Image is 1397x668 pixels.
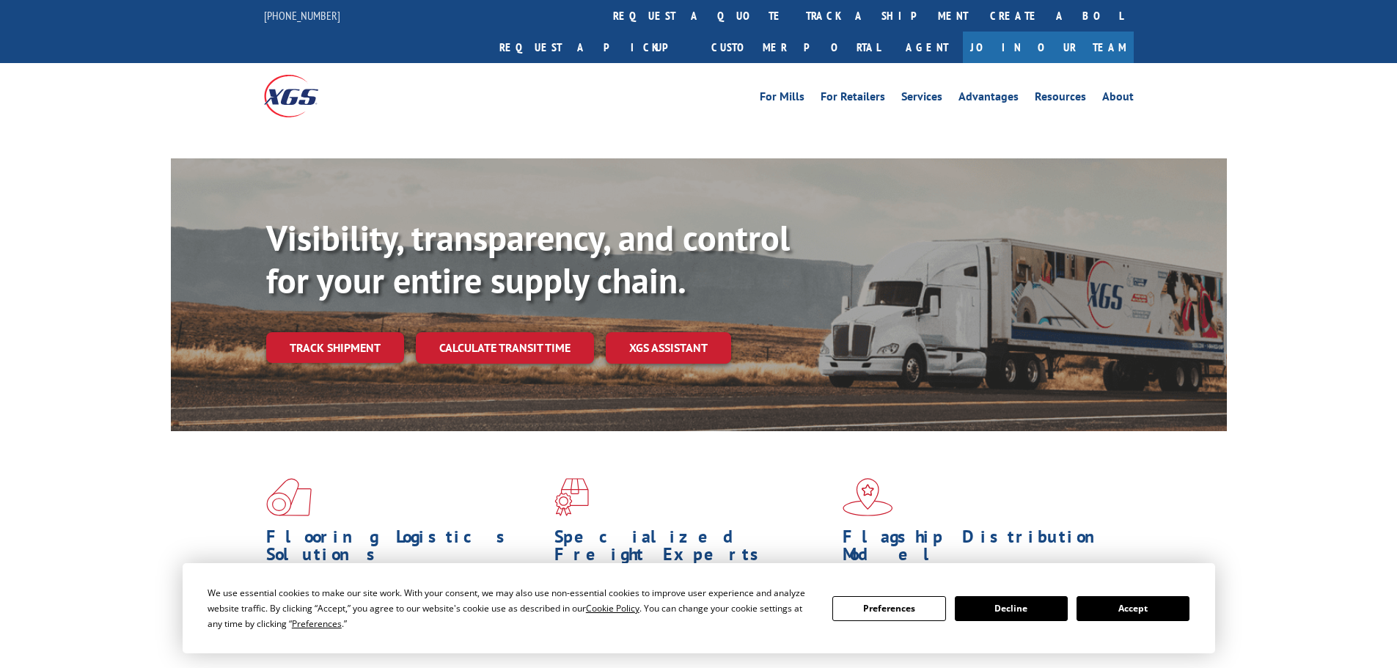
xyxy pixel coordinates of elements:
[183,563,1215,653] div: Cookie Consent Prompt
[955,596,1068,621] button: Decline
[1102,91,1134,107] a: About
[1077,596,1189,621] button: Accept
[416,332,594,364] a: Calculate transit time
[554,478,589,516] img: xgs-icon-focused-on-flooring-red
[891,32,963,63] a: Agent
[760,91,804,107] a: For Mills
[963,32,1134,63] a: Join Our Team
[958,91,1019,107] a: Advantages
[843,478,893,516] img: xgs-icon-flagship-distribution-model-red
[266,528,543,570] h1: Flooring Logistics Solutions
[266,478,312,516] img: xgs-icon-total-supply-chain-intelligence-red
[586,602,639,614] span: Cookie Policy
[901,91,942,107] a: Services
[266,215,790,303] b: Visibility, transparency, and control for your entire supply chain.
[488,32,700,63] a: Request a pickup
[606,332,731,364] a: XGS ASSISTANT
[264,8,340,23] a: [PHONE_NUMBER]
[208,585,815,631] div: We use essential cookies to make our site work. With your consent, we may also use non-essential ...
[292,617,342,630] span: Preferences
[821,91,885,107] a: For Retailers
[700,32,891,63] a: Customer Portal
[554,528,832,570] h1: Specialized Freight Experts
[266,332,404,363] a: Track shipment
[1035,91,1086,107] a: Resources
[832,596,945,621] button: Preferences
[843,528,1120,570] h1: Flagship Distribution Model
